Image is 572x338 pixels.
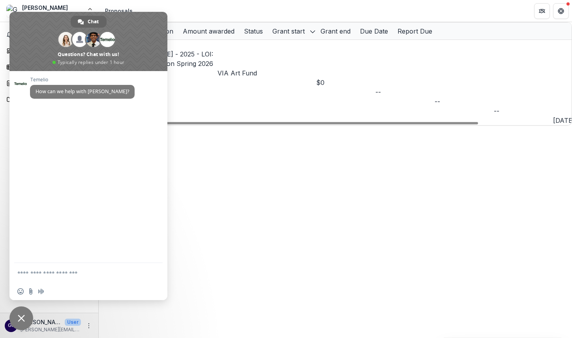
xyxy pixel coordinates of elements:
[3,60,95,73] a: Tasks
[218,68,316,78] p: VIA Art Fund
[84,321,94,330] button: More
[355,23,393,39] div: Due Date
[494,106,553,116] div: --
[17,270,142,277] textarea: Compose your message...
[393,26,437,36] div: Report Due
[105,7,133,15] div: Proposals
[22,4,68,12] div: [PERSON_NAME]
[355,26,393,36] div: Due Date
[21,318,62,326] p: [PERSON_NAME]
[309,28,316,35] svg: sorted descending
[36,88,129,95] span: How can we help with [PERSON_NAME]?
[88,16,99,28] span: Chat
[316,23,355,39] div: Grant end
[268,23,316,39] div: Grant start
[21,326,81,333] p: [PERSON_NAME][EMAIL_ADDRESS][PERSON_NAME][DOMAIN_NAME]
[65,319,81,326] p: User
[239,26,268,36] div: Status
[9,306,33,330] div: Close chat
[435,97,494,106] div: --
[3,44,95,57] a: Dashboard
[534,3,550,19] button: Partners
[3,93,95,106] a: Documents
[6,5,19,17] img: Georgie Friedman
[71,16,107,28] div: Chat
[178,26,239,36] div: Amount awarded
[268,26,309,36] div: Grant start
[102,5,136,17] nav: breadcrumb
[178,23,239,39] div: Amount awarded
[393,23,437,39] div: Report Due
[38,288,44,295] span: Audio message
[3,28,95,41] button: Notifications
[28,288,34,295] span: Send a file
[17,288,24,295] span: Insert an emoji
[239,23,268,39] div: Status
[8,323,15,328] div: Georgie Friedman
[30,77,135,83] span: Temelio
[84,3,96,19] button: Open entity switcher
[316,26,355,36] div: Grant end
[553,3,569,19] button: Get Help
[316,78,375,87] div: $0
[375,87,435,97] div: --
[3,77,95,90] a: Proposals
